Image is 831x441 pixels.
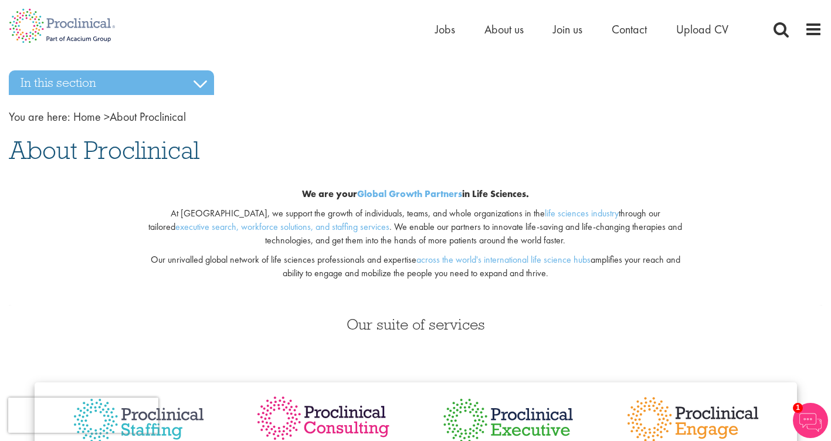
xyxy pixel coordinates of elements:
a: Contact [612,22,647,37]
span: > [104,109,110,124]
a: life sciences industry [545,207,619,219]
b: We are your in Life Sciences. [302,188,529,200]
a: Upload CV [676,22,728,37]
span: You are here: [9,109,70,124]
a: About us [484,22,524,37]
span: About Proclinical [9,134,199,166]
iframe: reCAPTCHA [8,398,158,433]
span: About Proclinical [73,109,186,124]
a: Global Growth Partners [357,188,462,200]
a: Join us [553,22,582,37]
a: executive search, workforce solutions, and staffing services [175,220,389,233]
p: At [GEOGRAPHIC_DATA], we support the growth of individuals, teams, and whole organizations in the... [147,207,684,247]
img: Chatbot [793,403,828,438]
a: across the world's international life science hubs [416,253,591,266]
p: Our unrivalled global network of life sciences professionals and expertise amplifies your reach a... [147,253,684,280]
span: 1 [793,403,803,413]
h3: In this section [9,70,214,95]
h3: Our suite of services [9,317,822,332]
a: breadcrumb link to Home [73,109,101,124]
a: Jobs [435,22,455,37]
